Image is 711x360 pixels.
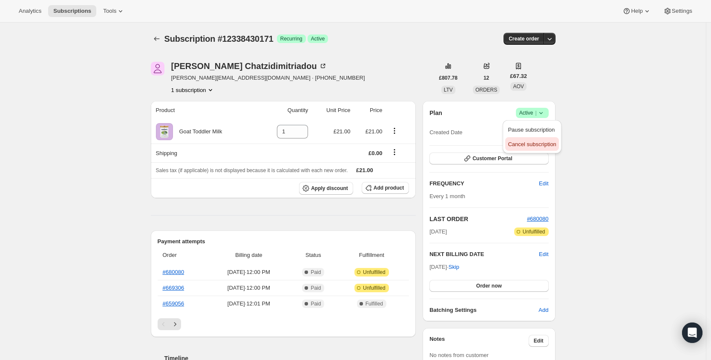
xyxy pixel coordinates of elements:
span: Order now [476,282,502,289]
button: Subscriptions [151,33,163,45]
span: [DATE] [429,228,447,236]
button: Cancel subscription [505,137,558,151]
button: Apply discount [299,182,353,195]
button: Skip [443,260,464,274]
button: Settings [658,5,697,17]
span: [PERSON_NAME][EMAIL_ADDRESS][DOMAIN_NAME] · [PHONE_NUMBER] [171,74,365,82]
button: Shipping actions [388,147,401,157]
span: [DATE] · [429,264,459,270]
span: Paid [311,285,321,291]
h2: LAST ORDER [429,215,527,223]
span: Active [311,35,325,42]
h3: Notes [429,335,529,347]
span: Edit [539,179,548,188]
div: Goat Toddler Milk [173,127,222,136]
span: Subscriptions [53,8,91,14]
span: Add [538,306,548,314]
h2: FREQUENCY [429,179,539,188]
th: Unit Price [311,101,353,120]
nav: Pagination [158,318,409,330]
button: Pause subscription [505,123,558,136]
h6: Batching Settings [429,306,538,314]
button: Order now [429,280,548,292]
span: £21.00 [334,128,351,135]
span: AOV [513,84,524,89]
a: #659056 [163,300,184,307]
button: Add product [362,182,409,194]
span: Fulfillment [339,251,404,259]
button: Add [533,303,553,317]
th: Shipping [151,144,258,162]
span: Add product [374,184,404,191]
a: #680080 [163,269,184,275]
button: Tools [98,5,130,17]
span: Settings [672,8,692,14]
h2: Payment attempts [158,237,409,246]
span: [DATE] · 12:01 PM [210,300,287,308]
th: Order [158,246,208,265]
span: Fulfilled [366,300,383,307]
button: #680080 [527,215,549,223]
span: Apply discount [311,185,348,192]
span: Help [631,8,642,14]
span: Unfulfilled [363,269,386,276]
span: Paid [311,269,321,276]
span: £21.00 [366,128,383,135]
span: ORDERS [475,87,497,93]
span: Customer Portal [472,155,512,162]
div: [PERSON_NAME] Chatzidimitriadou [171,62,327,70]
button: Product actions [388,126,401,135]
span: Subscription #12338430171 [164,34,273,43]
div: Open Intercom Messenger [682,323,702,343]
span: Billing date [210,251,287,259]
span: Recurring [280,35,302,42]
button: Product actions [171,86,215,94]
span: [DATE] · 12:00 PM [210,284,287,292]
h2: NEXT BILLING DATE [429,250,539,259]
span: Tools [103,8,116,14]
button: 12 [478,72,494,84]
span: Zina Chatzidimitriadou [151,62,164,75]
span: Every 1 month [429,193,465,199]
button: £807.78 [434,72,463,84]
th: Product [151,101,258,120]
span: £67.32 [510,72,527,81]
span: £807.78 [439,75,458,81]
span: Status [292,251,334,259]
span: Paid [311,300,321,307]
button: Help [617,5,656,17]
span: Skip [449,263,459,271]
span: £21.00 [356,167,373,173]
button: Subscriptions [48,5,96,17]
button: Edit [529,335,549,347]
th: Quantity [258,101,311,120]
span: Pause subscription [508,127,555,133]
span: [DATE] · 12:00 PM [210,268,287,276]
button: Create order [504,33,544,45]
button: Edit [539,250,548,259]
button: Edit [534,177,553,190]
span: Active [519,109,545,117]
span: Unfulfilled [523,228,545,235]
span: Analytics [19,8,41,14]
span: No notes from customer [429,352,489,358]
button: Analytics [14,5,46,17]
span: Edit [534,337,544,344]
span: 12 [484,75,489,81]
img: product img [156,123,173,140]
span: Create order [509,35,539,42]
h2: Plan [429,109,442,117]
span: Cancel subscription [508,141,556,147]
a: #669306 [163,285,184,291]
button: Customer Portal [429,153,548,164]
span: Created Date [429,128,462,137]
span: | [535,109,536,116]
a: #680080 [527,216,549,222]
button: Next [169,318,181,330]
span: LTV [444,87,453,93]
span: Sales tax (if applicable) is not displayed because it is calculated with each new order. [156,167,348,173]
span: £0.00 [368,150,383,156]
th: Price [353,101,385,120]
